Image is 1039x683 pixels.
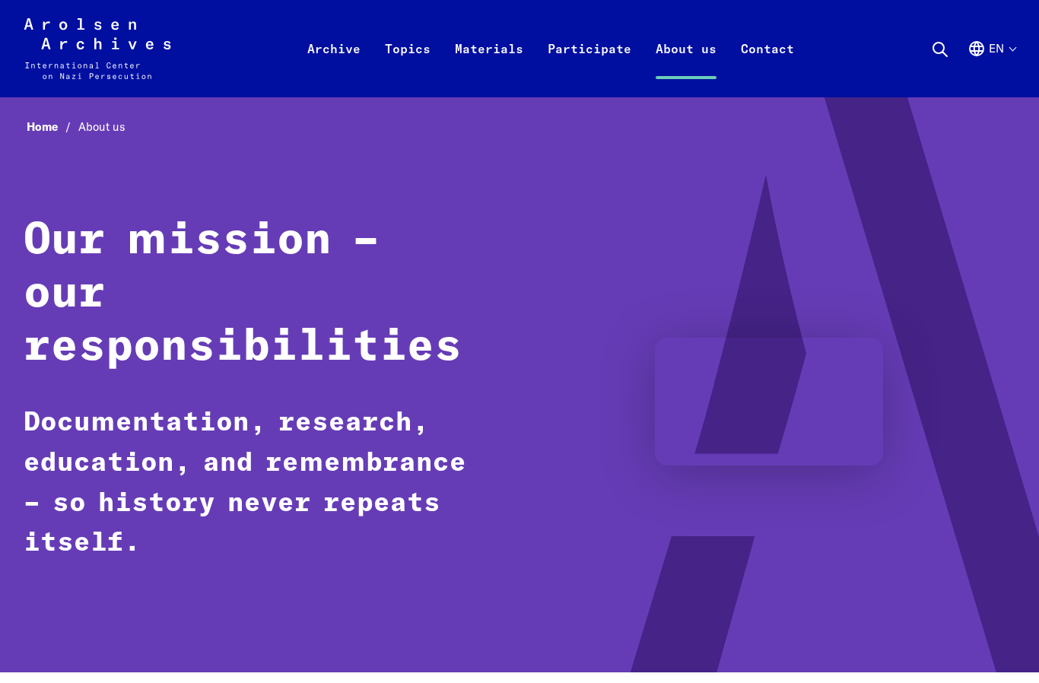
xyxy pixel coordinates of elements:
span: About us [78,119,125,134]
a: Participate [535,37,643,97]
a: Contact [729,37,806,97]
nav: Breadcrumb [24,116,1015,138]
button: English, language selection [968,40,1015,94]
a: About us [643,37,729,97]
p: Documentation, research, education, and remembrance – so history never repeats itself. [24,404,493,564]
nav: Primary [295,18,806,79]
h1: Our mission – our responsibilities [24,214,493,373]
a: Topics [373,37,443,97]
a: Archive [295,37,373,97]
a: Materials [443,37,535,97]
a: Home [27,119,78,134]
